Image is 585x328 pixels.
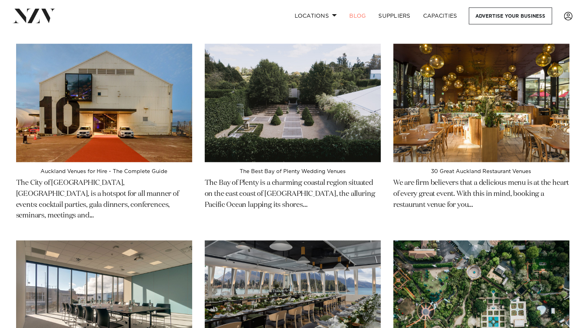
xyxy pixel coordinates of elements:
[469,7,552,24] a: Advertise your business
[288,7,343,24] a: Locations
[393,44,569,162] img: 30 Great Auckland Restaurant Venues
[205,168,381,175] h4: The Best Bay of Plenty Wedding Venues
[205,175,381,211] p: The Bay of Plenty is a charming coastal region situated on the east coast of [GEOGRAPHIC_DATA], t...
[393,175,569,211] p: We are firm believers that a delicious menu is at the heart of every great event. With this in mi...
[343,7,372,24] a: BLOG
[13,9,55,23] img: nzv-logo.png
[205,44,381,162] img: The Best Bay of Plenty Wedding Venues
[205,44,381,220] a: The Best Bay of Plenty Wedding Venues The Best Bay of Plenty Wedding Venues The Bay of Plenty is ...
[393,44,569,220] a: 30 Great Auckland Restaurant Venues 30 Great Auckland Restaurant Venues We are firm believers tha...
[16,175,192,222] p: The City of [GEOGRAPHIC_DATA], [GEOGRAPHIC_DATA], is a hotspot for all manner of events: cocktail...
[393,168,569,175] h4: 30 Great Auckland Restaurant Venues
[417,7,464,24] a: Capacities
[16,44,192,162] img: Auckland Venues for Hire - The Complete Guide
[16,168,192,175] h4: Auckland Venues for Hire - The Complete Guide
[16,44,192,231] a: Auckland Venues for Hire - The Complete Guide Auckland Venues for Hire - The Complete Guide The C...
[372,7,416,24] a: SUPPLIERS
